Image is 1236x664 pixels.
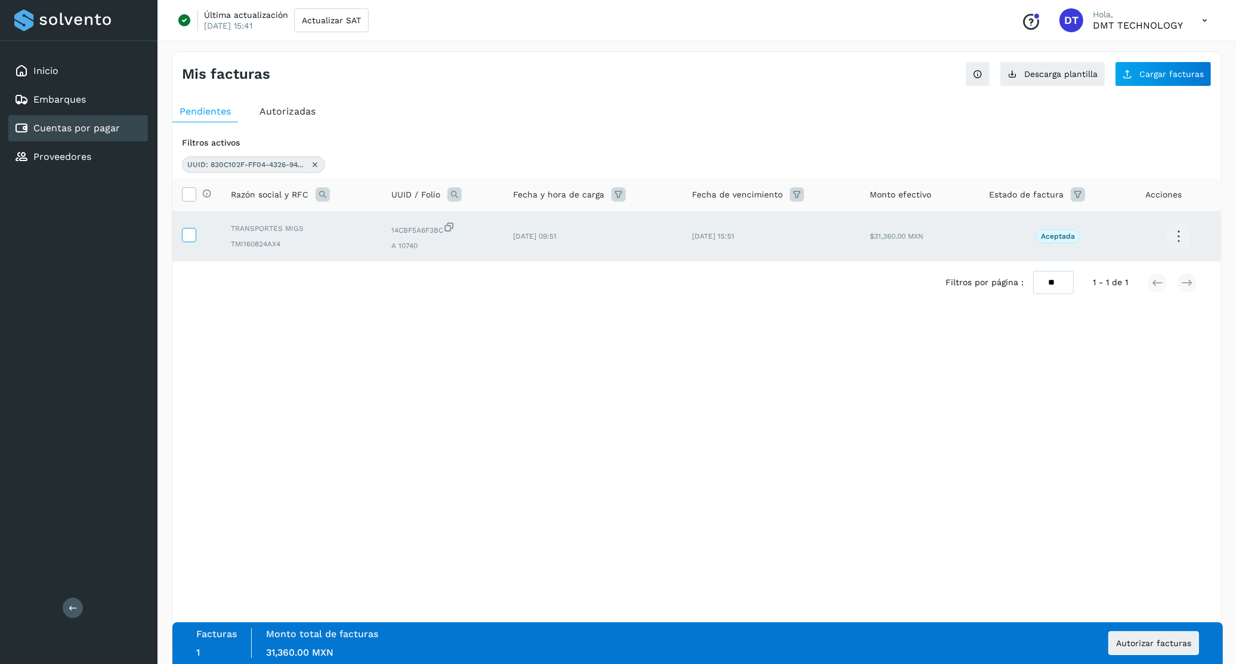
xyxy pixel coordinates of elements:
span: Estado de factura [989,189,1064,201]
span: 31,360.00 MXN [266,647,333,658]
span: Acciones [1145,189,1182,201]
p: DMT TECHNOLOGY [1093,20,1183,31]
label: Facturas [196,628,237,640]
p: [DATE] 15:41 [204,20,252,31]
span: TRANSPORTES MIGS [231,223,372,234]
p: Aceptada [1041,232,1075,240]
span: $31,360.00 MXN [870,232,924,240]
div: Proveedores [8,144,148,170]
span: Razón social y RFC [231,189,308,201]
span: Actualizar SAT [302,16,361,24]
span: [DATE] 15:51 [692,232,734,240]
span: Fecha y hora de carga [513,189,604,201]
button: Autorizar facturas [1108,631,1199,655]
div: Embarques [8,87,148,113]
span: Autorizar facturas [1116,639,1191,647]
a: Cuentas por pagar [33,122,120,134]
span: Monto efectivo [870,189,932,201]
span: 1 [196,647,200,658]
span: UUID / Folio [391,189,440,201]
div: UUID: 830C102F-FF04-4326-947E-14CBF5A6F3BC [182,156,325,173]
a: Embarques [33,94,86,105]
span: 14CBF5A6F3BC [391,221,494,236]
label: Monto total de facturas [266,628,378,640]
button: Descarga plantilla [1000,61,1105,87]
p: Última actualización [204,10,288,20]
span: UUID: 830C102F-FF04-4326-947E-14CBF5A6F3BC [187,159,307,170]
div: Filtros activos [182,137,1212,149]
button: Cargar facturas [1115,61,1212,87]
div: Inicio [8,58,148,84]
span: Fecha de vencimiento [692,189,783,201]
a: Inicio [33,65,58,76]
a: Proveedores [33,151,91,162]
span: Pendientes [180,106,231,117]
p: Hola, [1093,10,1183,20]
span: Cargar facturas [1139,70,1204,78]
span: Filtros por página : [945,276,1024,289]
span: Autorizadas [259,106,316,117]
h4: Mis facturas [182,66,270,83]
span: A 10740 [391,240,494,251]
div: Cuentas por pagar [8,115,148,141]
span: TMI160824AX4 [231,239,372,249]
span: [DATE] 09:51 [513,232,557,240]
span: Descarga plantilla [1024,70,1098,78]
span: 1 - 1 de 1 [1093,276,1128,289]
button: Actualizar SAT [294,8,369,32]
